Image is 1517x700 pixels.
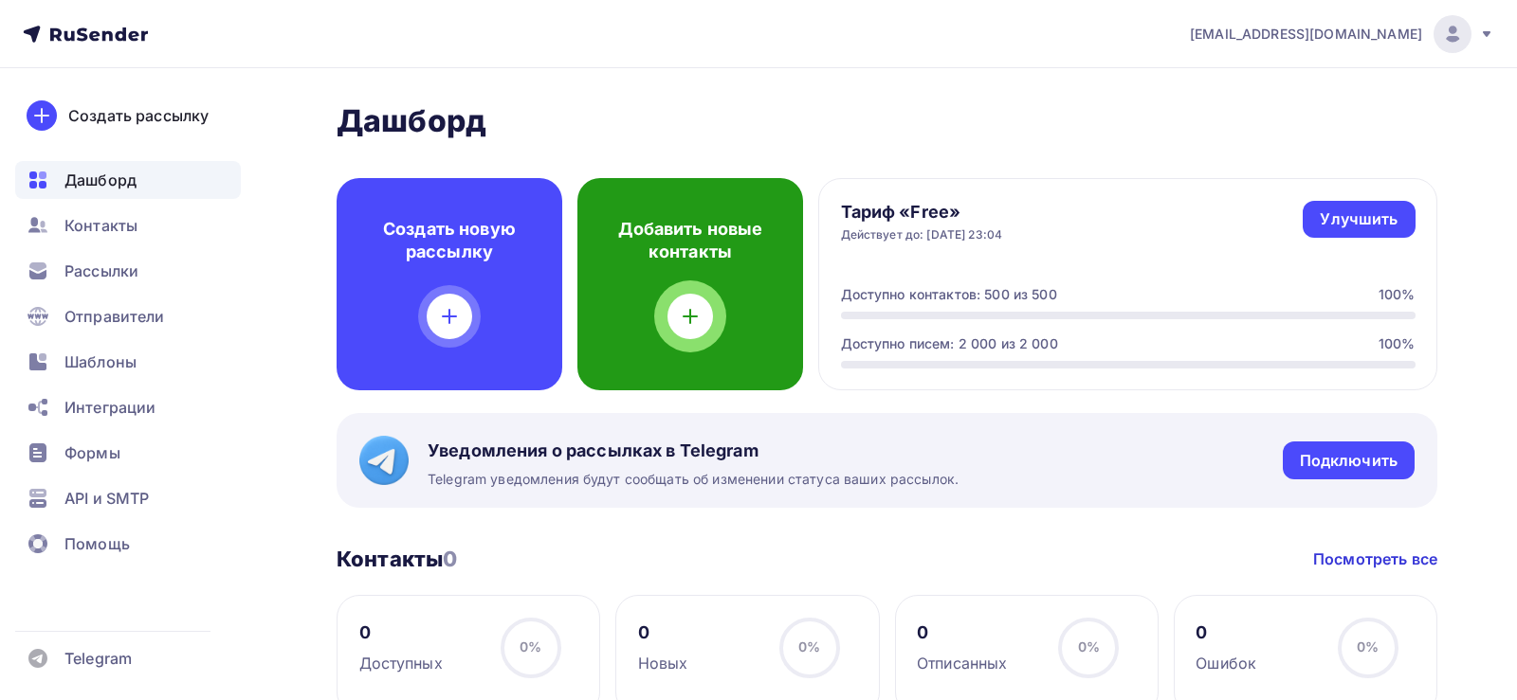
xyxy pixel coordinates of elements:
[64,214,137,237] span: Контакты
[68,104,209,127] div: Создать рассылку
[64,647,132,670] span: Telegram
[15,206,241,244] a: Контакты
[1196,652,1256,674] div: Ошибок
[1313,547,1437,570] a: Посмотреть все
[638,652,688,674] div: Новых
[1303,201,1415,238] a: Улучшить
[428,470,959,489] span: Telegram уведомления будут сообщать об изменении статуса ваших рассылок.
[428,440,959,462] span: Уведомления о рассылках в Telegram
[64,441,120,464] span: Формы
[798,638,820,655] span: 0%
[608,218,773,263] h4: Добавить новые контакты
[1300,450,1398,472] div: Подключить
[15,343,241,381] a: Шаблоны
[64,532,130,555] span: Помощь
[359,621,443,644] div: 0
[64,169,137,191] span: Дашборд
[64,487,149,510] span: API и SMTP
[443,547,457,571] span: 0
[841,201,1003,224] h4: Тариф «Free»
[367,218,532,263] h4: Создать новую рассылку
[337,102,1437,140] h2: Дашборд
[841,227,1003,242] div: Действует до: [DATE] 23:04
[15,252,241,290] a: Рассылки
[841,285,1057,304] div: Доступно контактов: 500 из 500
[1190,25,1422,44] span: [EMAIL_ADDRESS][DOMAIN_NAME]
[15,161,241,199] a: Дашборд
[64,396,155,419] span: Интеграции
[1320,208,1398,230] div: Улучшить
[520,638,541,655] span: 0%
[917,621,1007,644] div: 0
[638,621,688,644] div: 0
[15,297,241,335] a: Отправители
[841,334,1058,353] div: Доступно писем: 2 000 из 2 000
[64,350,137,373] span: Шаблоны
[64,305,165,328] span: Отправители
[917,652,1007,674] div: Отписанных
[1379,285,1416,304] div: 100%
[1357,638,1379,655] span: 0%
[64,260,138,282] span: Рассылки
[1078,638,1100,655] span: 0%
[359,652,443,674] div: Доступных
[1190,15,1494,53] a: [EMAIL_ADDRESS][DOMAIN_NAME]
[15,434,241,472] a: Формы
[1196,621,1256,644] div: 0
[1379,334,1416,353] div: 100%
[337,546,457,572] h3: Контакты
